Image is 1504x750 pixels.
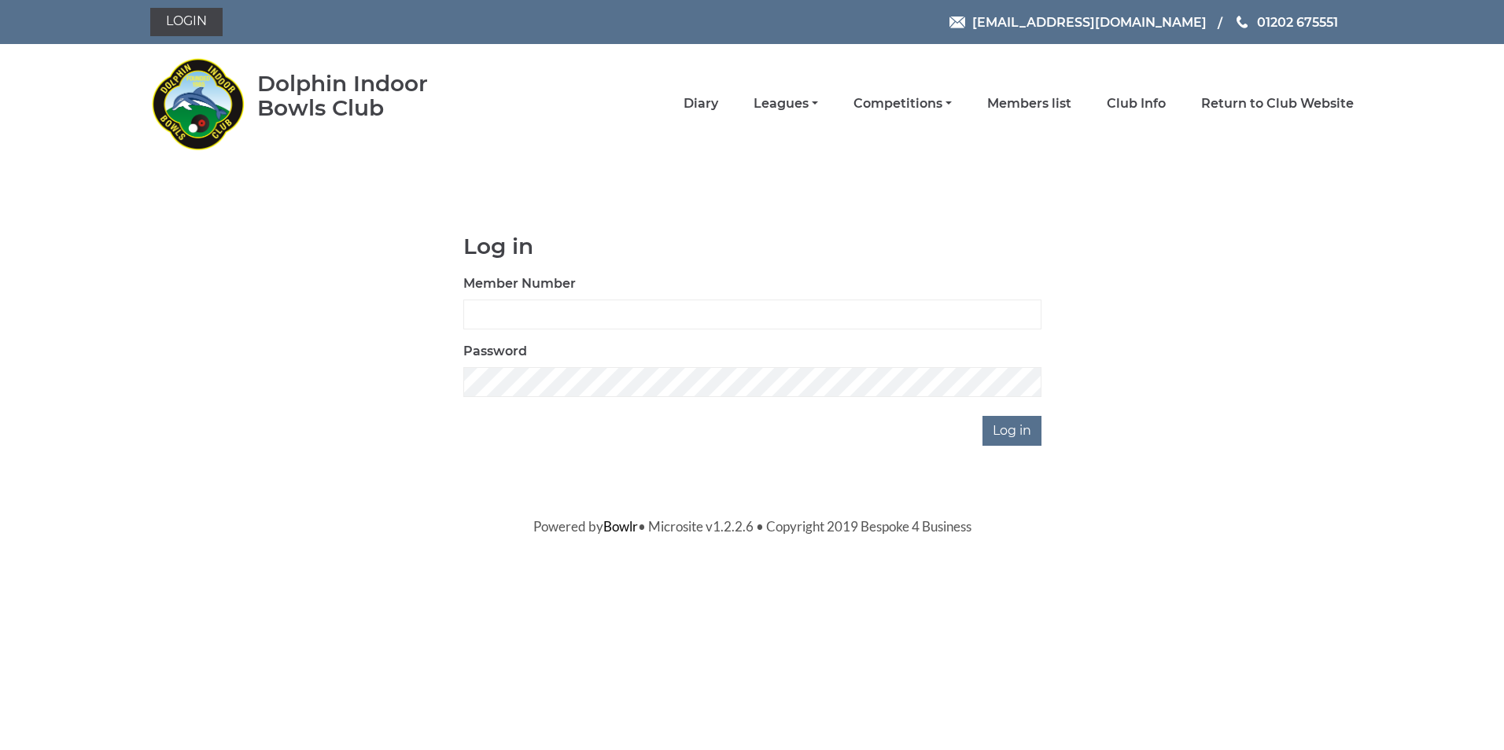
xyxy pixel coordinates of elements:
[1107,95,1166,112] a: Club Info
[949,17,965,28] img: Email
[150,49,245,159] img: Dolphin Indoor Bowls Club
[257,72,478,120] div: Dolphin Indoor Bowls Club
[853,95,952,112] a: Competitions
[1257,14,1338,29] span: 01202 675551
[982,416,1041,446] input: Log in
[463,342,527,361] label: Password
[1237,16,1248,28] img: Phone us
[987,95,1071,112] a: Members list
[463,274,576,293] label: Member Number
[533,518,971,535] span: Powered by • Microsite v1.2.2.6 • Copyright 2019 Bespoke 4 Business
[1234,13,1338,32] a: Phone us 01202 675551
[972,14,1207,29] span: [EMAIL_ADDRESS][DOMAIN_NAME]
[1201,95,1354,112] a: Return to Club Website
[150,8,223,36] a: Login
[463,234,1041,259] h1: Log in
[603,518,638,535] a: Bowlr
[754,95,818,112] a: Leagues
[949,13,1207,32] a: Email [EMAIL_ADDRESS][DOMAIN_NAME]
[684,95,718,112] a: Diary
